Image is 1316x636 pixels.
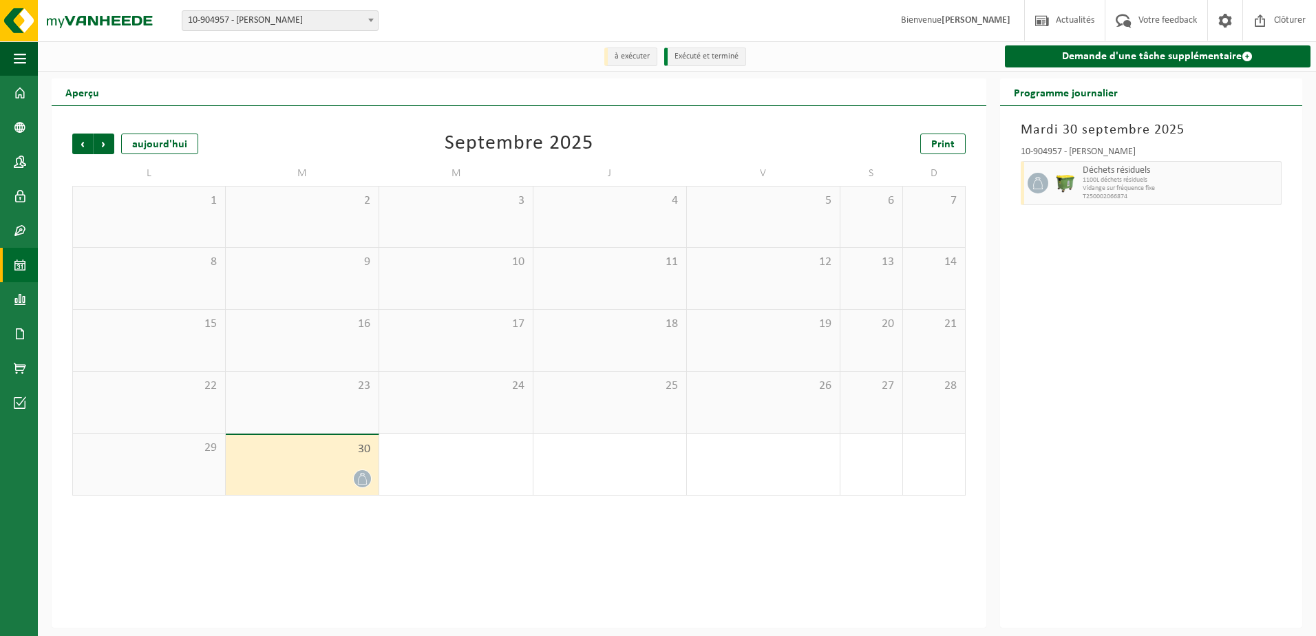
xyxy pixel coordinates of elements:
[910,379,958,394] span: 28
[80,441,218,456] span: 29
[233,379,372,394] span: 23
[920,134,966,154] a: Print
[386,255,525,270] span: 10
[1021,147,1282,161] div: 10-904957 - [PERSON_NAME]
[847,379,895,394] span: 27
[1083,165,1277,176] span: Déchets résiduels
[540,255,679,270] span: 11
[847,255,895,270] span: 13
[72,134,93,154] span: Précédent
[942,15,1010,25] strong: [PERSON_NAME]
[80,255,218,270] span: 8
[687,161,840,186] td: V
[910,255,958,270] span: 14
[910,193,958,209] span: 7
[1055,173,1076,193] img: WB-1100-HPE-GN-50
[847,317,895,332] span: 20
[80,317,218,332] span: 15
[540,193,679,209] span: 4
[1083,176,1277,184] span: 1100L déchets résiduels
[72,161,226,186] td: L
[664,47,746,66] li: Exécuté et terminé
[233,442,372,457] span: 30
[7,606,230,636] iframe: chat widget
[903,161,966,186] td: D
[386,193,525,209] span: 3
[604,47,657,66] li: à exécuter
[182,11,378,30] span: 10-904957 - DANIEL MINNE-HOCK - PERWEZ
[1000,78,1132,105] h2: Programme journalier
[847,193,895,209] span: 6
[379,161,533,186] td: M
[533,161,687,186] td: J
[233,255,372,270] span: 9
[94,134,114,154] span: Suivant
[931,139,955,150] span: Print
[694,255,833,270] span: 12
[182,10,379,31] span: 10-904957 - DANIEL MINNE-HOCK - PERWEZ
[233,317,372,332] span: 16
[52,78,113,105] h2: Aperçu
[1005,45,1310,67] a: Demande d'une tâche supplémentaire
[445,134,593,154] div: Septembre 2025
[80,193,218,209] span: 1
[1083,193,1277,201] span: T250002066874
[540,379,679,394] span: 25
[910,317,958,332] span: 21
[226,161,379,186] td: M
[386,317,525,332] span: 17
[80,379,218,394] span: 22
[386,379,525,394] span: 24
[1083,184,1277,193] span: Vidange sur fréquence fixe
[840,161,903,186] td: S
[540,317,679,332] span: 18
[694,379,833,394] span: 26
[694,317,833,332] span: 19
[121,134,198,154] div: aujourd'hui
[694,193,833,209] span: 5
[233,193,372,209] span: 2
[1021,120,1282,140] h3: Mardi 30 septembre 2025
